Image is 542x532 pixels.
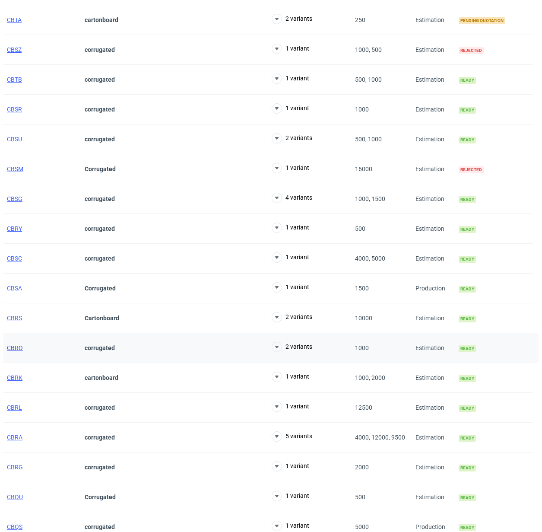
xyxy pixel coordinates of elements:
span: CBRS [7,315,22,322]
a: CBSA [7,285,22,292]
a: CBRY [7,225,22,232]
span: Rejected [459,166,484,173]
button: 1 variant [272,372,309,382]
span: Ready [459,137,476,143]
strong: corrugated [85,464,115,471]
span: 500 [355,494,365,500]
span: Ready [459,405,476,412]
a: CBSM [7,166,23,172]
span: 4000, 5000 [355,255,385,262]
div: Estimation [412,482,455,512]
strong: corrugated [85,344,115,351]
a: CBTA [7,16,22,23]
button: 1 variant [272,44,309,54]
div: Production [412,274,455,303]
button: 2 variants [272,312,312,322]
button: 1 variant [272,282,309,293]
span: Ready [459,196,476,203]
span: 500, 1000 [355,76,382,83]
strong: corrugated [85,255,115,262]
a: CBQU [7,494,23,500]
button: 1 variant [272,491,309,501]
button: 1 variant [272,103,309,114]
div: Estimation [412,423,455,452]
a: CBRA [7,434,22,441]
span: 12500 [355,404,372,411]
div: Estimation [412,452,455,482]
span: Ready [459,524,476,531]
a: CBSG [7,195,22,202]
span: 1500 [355,285,369,292]
button: 1 variant [272,223,309,233]
button: 2 variants [272,133,312,143]
span: 500 [355,225,365,232]
span: Ready [459,77,476,84]
span: Ready [459,256,476,263]
button: 2 variants [272,342,312,352]
span: 1000, 500 [355,46,382,53]
div: Estimation [412,5,455,35]
strong: corrugated [85,404,115,411]
span: Ready [459,465,476,471]
strong: cartonboard [85,374,118,381]
strong: corrugated [85,76,115,83]
span: Ready [459,494,476,501]
div: Estimation [412,333,455,363]
a: CBSR [7,106,22,113]
span: 500, 1000 [355,136,382,143]
a: CBSU [7,136,22,143]
button: 1 variant [272,401,309,412]
span: CBTB [7,76,22,83]
span: 10000 [355,315,372,322]
span: CBSC [7,255,22,262]
strong: corrugated [85,136,115,143]
div: Estimation [412,35,455,65]
span: Ready [459,375,476,382]
a: CBRK [7,374,22,381]
strong: Cartonboard [85,315,119,322]
span: Pending quotation [459,17,505,24]
a: CBRG [7,464,23,471]
span: Ready [459,315,476,322]
span: 250 [355,16,365,23]
button: 4 variants [272,193,312,203]
span: Ready [459,226,476,233]
a: CBQS [7,523,22,530]
span: 2000 [355,464,369,471]
strong: Corrugated [85,166,116,172]
strong: corrugated [85,523,115,530]
strong: corrugated [85,225,115,232]
strong: corrugated [85,106,115,113]
span: Rejected [459,47,484,54]
span: Ready [459,345,476,352]
div: Estimation [412,154,455,184]
a: CBRL [7,404,22,411]
span: Ready [459,435,476,442]
span: 1000, 1500 [355,195,385,202]
strong: cartonboard [85,16,118,23]
button: 1 variant [272,252,309,263]
a: CBSZ [7,46,22,53]
span: 5000 [355,523,369,530]
strong: corrugated [85,434,115,441]
button: 1 variant [272,163,309,173]
div: Estimation [412,244,455,274]
button: 1 variant [272,73,309,84]
span: Ready [459,107,476,114]
span: 1000 [355,344,369,351]
div: Estimation [412,393,455,423]
button: 1 variant [272,461,309,471]
strong: Corrugated [85,285,116,292]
